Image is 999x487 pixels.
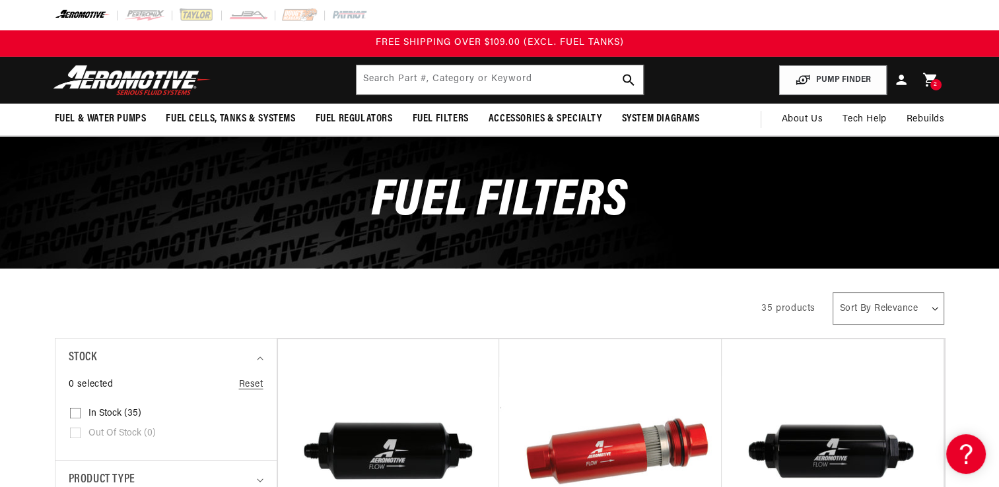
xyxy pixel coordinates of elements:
span: Rebuilds [907,112,945,127]
span: Fuel & Water Pumps [55,112,147,126]
span: 35 products [761,304,815,313]
img: Aeromotive [50,65,215,96]
input: Search by Part Number, Category or Keyword [357,65,643,94]
summary: Stock (0 selected) [69,339,263,377]
summary: Fuel & Water Pumps [45,104,156,135]
span: Fuel Filters [413,112,469,126]
span: About Us [781,114,823,124]
span: Accessories & Specialty [489,112,602,126]
button: PUMP FINDER [779,65,887,95]
span: Stock [69,348,97,368]
span: Out of stock (0) [88,428,156,439]
button: search button [614,65,643,94]
span: In stock (35) [88,408,141,420]
span: Fuel Filters [372,176,628,228]
a: Reset [239,377,263,392]
span: FREE SHIPPING OVER $109.00 (EXCL. FUEL TANKS) [376,38,624,48]
summary: Fuel Filters [403,104,479,135]
summary: Accessories & Specialty [479,104,612,135]
span: Tech Help [843,112,886,127]
a: About Us [771,104,833,135]
span: Fuel Cells, Tanks & Systems [166,112,295,126]
summary: Fuel Cells, Tanks & Systems [156,104,305,135]
summary: Rebuilds [897,104,955,135]
summary: Tech Help [833,104,896,135]
summary: Fuel Regulators [306,104,403,135]
span: System Diagrams [622,112,700,126]
span: Fuel Regulators [316,112,393,126]
span: 2 [934,79,938,90]
span: 0 selected [69,377,114,392]
summary: System Diagrams [612,104,710,135]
